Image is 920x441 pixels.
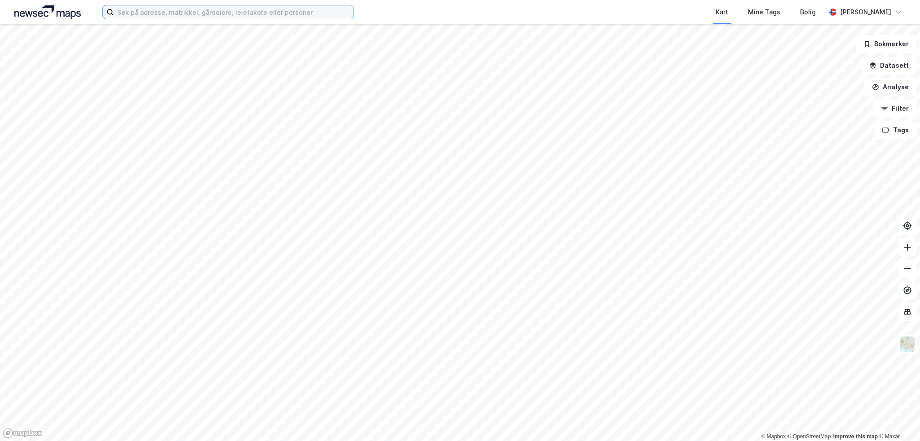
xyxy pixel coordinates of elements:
[800,7,816,17] div: Bolig
[875,398,920,441] iframe: Chat Widget
[748,7,780,17] div: Mine Tags
[840,7,891,17] div: [PERSON_NAME]
[114,5,354,19] input: Søk på adresse, matrikkel, gårdeiere, leietakere eller personer
[14,5,81,19] img: logo.a4113a55bc3d86da70a041830d287a7e.svg
[716,7,728,17] div: Kart
[875,398,920,441] div: Kontrollprogram for chat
